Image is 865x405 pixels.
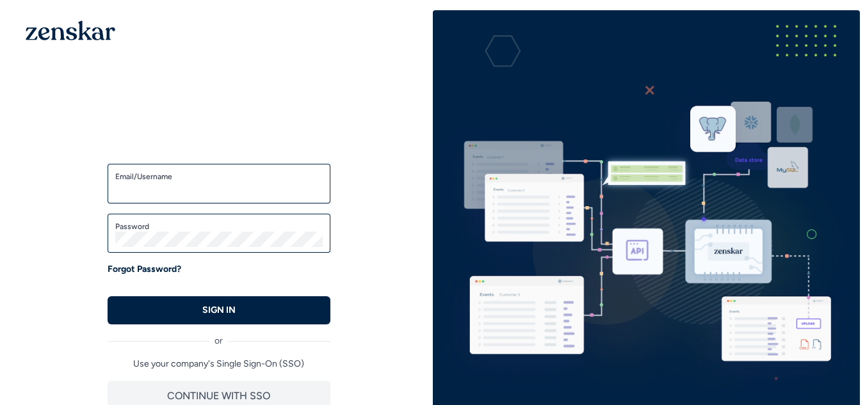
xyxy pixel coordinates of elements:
[26,20,115,40] img: 1OGAJ2xQqyY4LXKgY66KYq0eOWRCkrZdAb3gUhuVAqdWPZE9SRJmCz+oDMSn4zDLXe31Ii730ItAGKgCKgCCgCikA4Av8PJUP...
[202,304,236,317] p: SIGN IN
[108,296,330,324] button: SIGN IN
[108,263,181,276] a: Forgot Password?
[115,221,323,232] label: Password
[108,324,330,347] div: or
[115,171,323,182] label: Email/Username
[108,358,330,370] p: Use your company's Single Sign-On (SSO)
